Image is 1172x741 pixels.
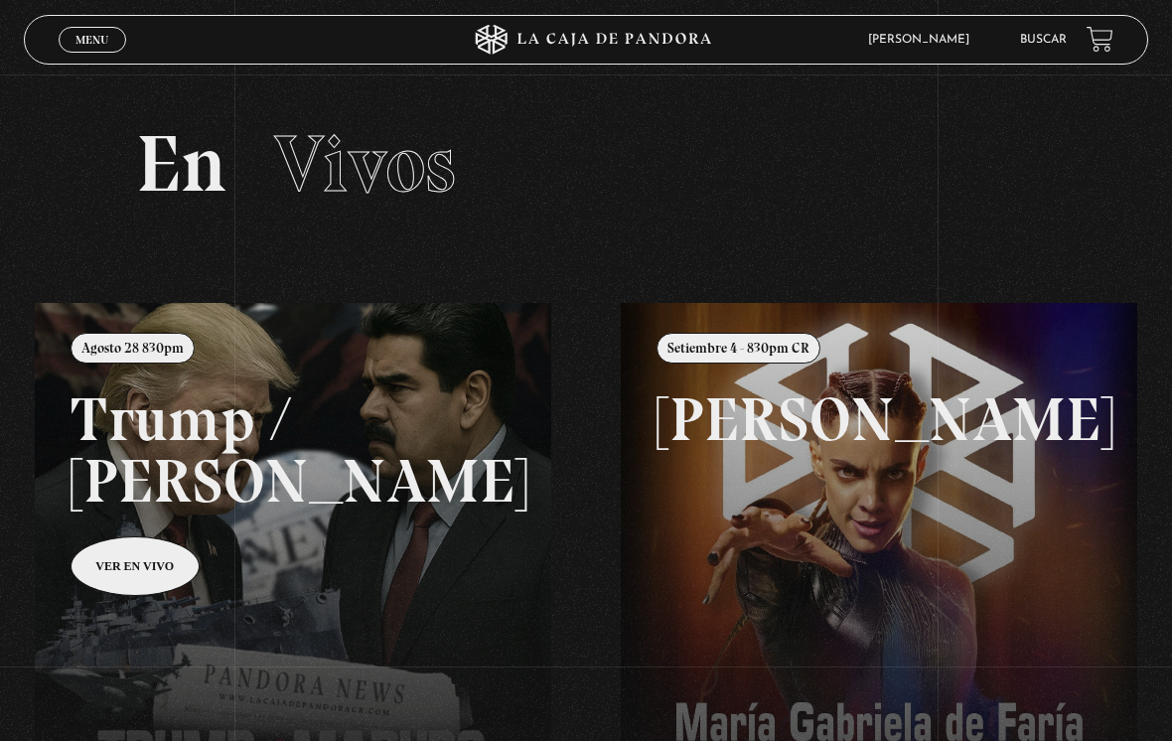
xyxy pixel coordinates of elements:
[136,124,1036,204] h2: En
[1020,34,1067,46] a: Buscar
[274,116,456,212] span: Vivos
[858,34,989,46] span: [PERSON_NAME]
[1087,26,1113,53] a: View your shopping cart
[70,51,116,65] span: Cerrar
[75,34,108,46] span: Menu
